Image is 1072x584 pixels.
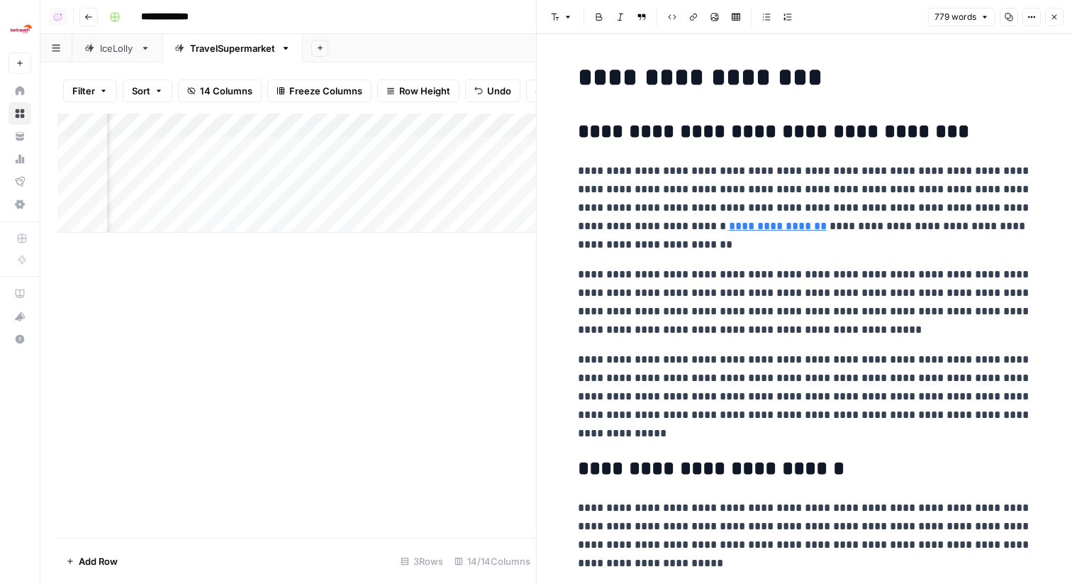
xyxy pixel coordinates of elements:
a: IceLolly [72,34,162,62]
button: What's new? [9,305,31,328]
a: Usage [9,148,31,170]
button: Freeze Columns [267,79,372,102]
a: Home [9,79,31,102]
button: 779 words [928,8,995,26]
span: 779 words [934,11,976,23]
button: 14 Columns [178,79,262,102]
button: Add Row [57,550,126,573]
button: Workspace: Ice Travel Group [9,11,31,47]
a: AirOps Academy [9,282,31,305]
div: 14/14 Columns [449,550,536,573]
span: Undo [487,84,511,98]
a: Your Data [9,125,31,148]
span: Filter [72,84,95,98]
a: TravelSupermarket [162,34,303,62]
span: Sort [132,84,150,98]
a: Flightpath [9,170,31,193]
img: Ice Travel Group Logo [9,16,34,42]
a: Settings [9,193,31,216]
div: What's new? [9,306,30,327]
span: Freeze Columns [289,84,362,98]
button: Help + Support [9,328,31,351]
button: Sort [123,79,172,102]
button: Row Height [377,79,459,102]
span: 14 Columns [200,84,252,98]
a: Browse [9,102,31,125]
button: Undo [465,79,520,102]
div: IceLolly [100,41,135,55]
div: 3 Rows [395,550,449,573]
button: Filter [63,79,117,102]
span: Row Height [399,84,450,98]
div: TravelSupermarket [190,41,275,55]
span: Add Row [79,554,118,568]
